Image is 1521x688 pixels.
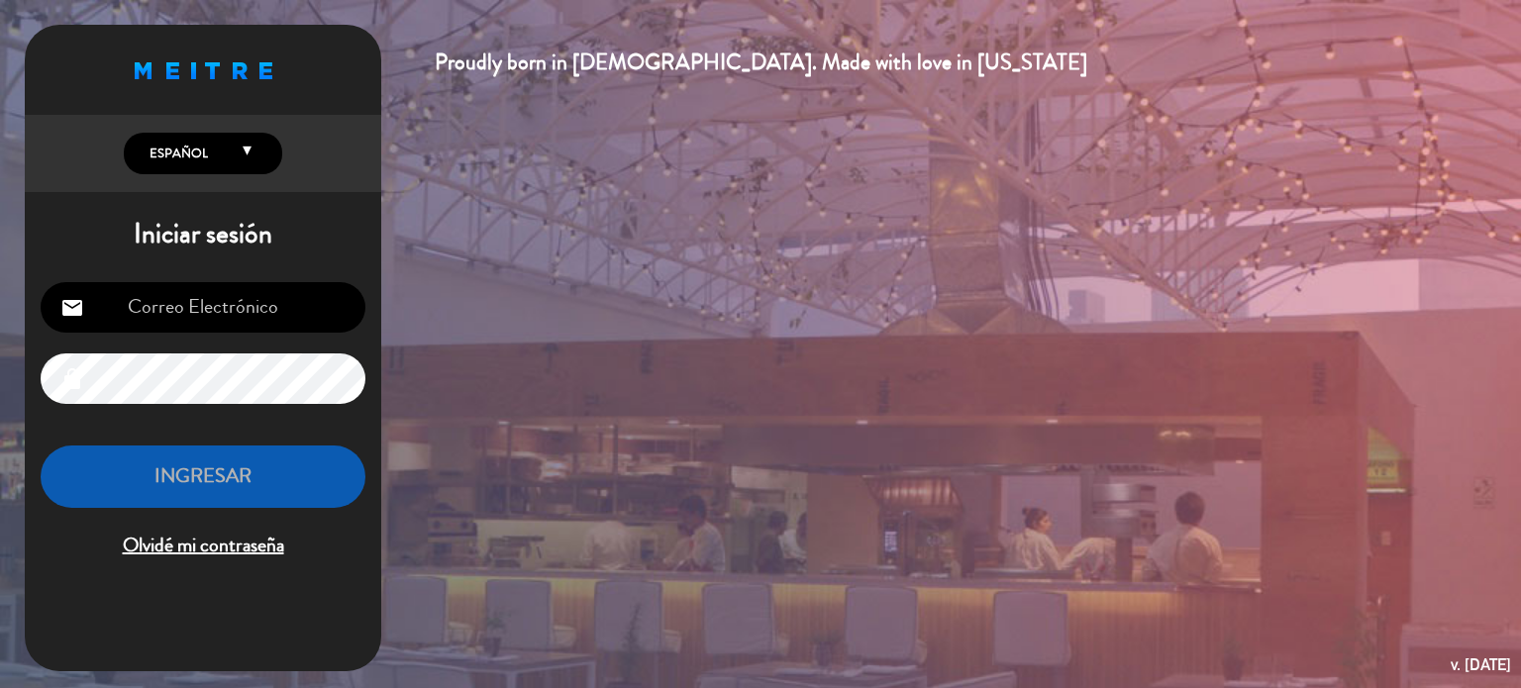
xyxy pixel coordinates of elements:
span: Español [145,144,208,163]
i: email [60,296,84,320]
button: INGRESAR [41,445,365,508]
div: v. [DATE] [1451,651,1511,678]
h1: Iniciar sesión [25,218,381,251]
input: Correo Electrónico [41,282,365,333]
span: Olvidé mi contraseña [41,530,365,562]
i: lock [60,367,84,391]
